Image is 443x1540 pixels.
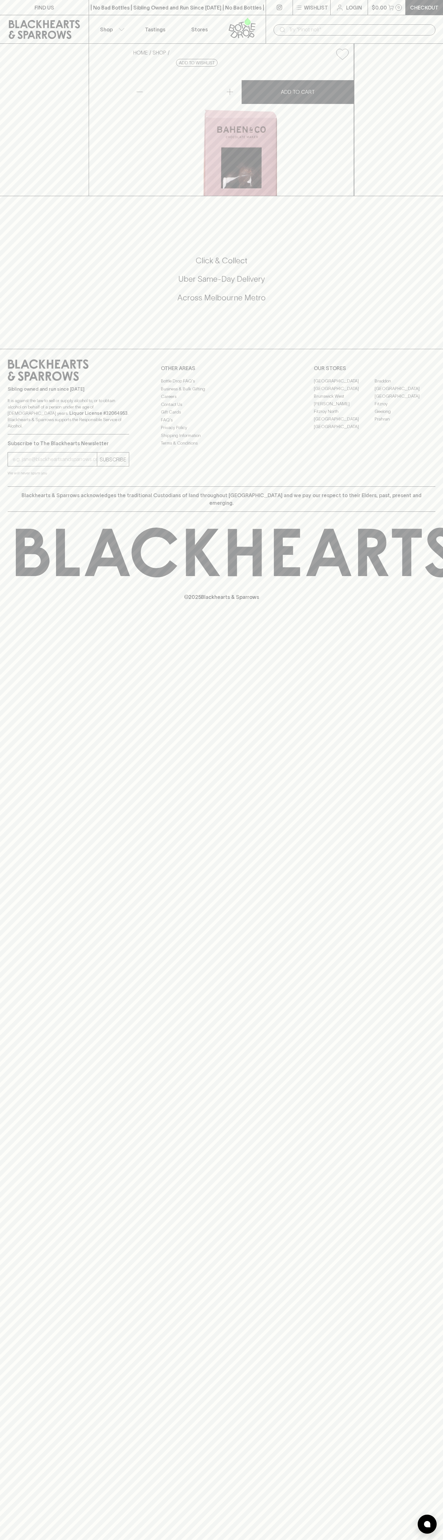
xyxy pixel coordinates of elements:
a: [GEOGRAPHIC_DATA] [314,423,375,430]
p: 0 [397,6,400,9]
p: Blackhearts & Sparrows acknowledges the traditional Custodians of land throughout [GEOGRAPHIC_DAT... [12,491,431,507]
a: Stores [177,15,222,43]
a: Shipping Information [161,432,282,439]
p: Tastings [145,26,165,33]
a: Careers [161,393,282,401]
a: [GEOGRAPHIC_DATA] [314,377,375,385]
p: Stores [191,26,208,33]
p: FIND US [35,4,54,11]
a: SHOP [153,50,166,55]
p: Checkout [410,4,439,11]
button: SUBSCRIBE [97,452,129,466]
strong: Liquor License #32064953 [69,411,128,416]
a: Terms & Conditions [161,440,282,447]
a: HOME [133,50,148,55]
p: SUBSCRIBE [100,456,126,463]
a: [GEOGRAPHIC_DATA] [314,385,375,392]
input: Try "Pinot noir" [289,25,430,35]
a: Braddon [375,377,435,385]
a: [PERSON_NAME] [314,400,375,407]
a: [GEOGRAPHIC_DATA] [314,415,375,423]
p: It is against the law to sell or supply alcohol to, or to obtain alcohol on behalf of a person un... [8,397,129,429]
a: Brunswick West [314,392,375,400]
input: e.g. jane@blackheartsandsparrows.com.au [13,454,97,465]
button: Add to wishlist [176,59,218,67]
button: ADD TO CART [242,80,354,104]
p: Subscribe to The Blackhearts Newsletter [8,440,129,447]
a: Bottle Drop FAQ's [161,377,282,385]
a: FAQ's [161,416,282,424]
p: Wishlist [304,4,328,11]
a: Fitzroy [375,400,435,407]
p: Shop [100,26,113,33]
a: Fitzroy North [314,407,375,415]
h5: Uber Same-Day Delivery [8,274,435,284]
img: bubble-icon [424,1521,430,1527]
a: [GEOGRAPHIC_DATA] [375,392,435,400]
a: Tastings [133,15,177,43]
h5: Click & Collect [8,255,435,266]
p: Sibling owned and run since [DATE] [8,386,129,392]
div: Call to action block [8,230,435,336]
p: Login [346,4,362,11]
img: 77704.png [128,65,354,196]
p: OUR STORES [314,364,435,372]
a: Prahran [375,415,435,423]
button: Add to wishlist [334,46,351,62]
p: $0.00 [372,4,387,11]
a: Geelong [375,407,435,415]
a: Business & Bulk Gifting [161,385,282,393]
button: Shop [89,15,133,43]
h5: Across Melbourne Metro [8,292,435,303]
a: Privacy Policy [161,424,282,432]
a: Contact Us [161,401,282,408]
p: ADD TO CART [281,88,315,96]
p: OTHER AREAS [161,364,282,372]
a: Gift Cards [161,408,282,416]
a: [GEOGRAPHIC_DATA] [375,385,435,392]
p: We will never spam you [8,470,129,476]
